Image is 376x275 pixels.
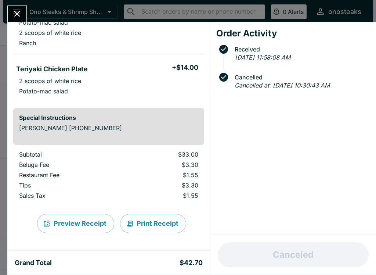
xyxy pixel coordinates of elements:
[231,74,370,81] span: Cancelled
[37,214,114,233] button: Preview Receipt
[180,258,203,267] h5: $42.70
[231,46,370,53] span: Received
[126,151,198,158] p: $33.00
[19,192,114,199] p: Sales Tax
[16,65,88,74] h5: Teriyaki Chicken Plate
[8,6,26,22] button: Close
[126,192,198,199] p: $1.55
[126,161,198,168] p: $3.30
[15,258,52,267] h5: Grand Total
[19,151,114,158] p: Subtotal
[19,77,81,85] p: 2 scoops of white rice
[19,87,68,95] p: Potato-mac salad
[13,151,204,202] table: orders table
[172,63,198,72] h5: + $14.00
[19,114,198,121] h6: Special Instructions
[19,124,198,132] p: [PERSON_NAME] [PHONE_NUMBER]
[19,161,114,168] p: Beluga Fee
[120,214,186,233] button: Print Receipt
[126,182,198,189] p: $3.30
[19,171,114,179] p: Restaurant Fee
[235,54,290,61] em: [DATE] 11:58:08 AM
[235,82,330,89] em: Cancelled at: [DATE] 10:30:43 AM
[126,171,198,179] p: $1.55
[19,39,36,47] p: Ranch
[19,29,81,36] p: 2 scoops of white rice
[19,182,114,189] p: Tips
[19,19,68,26] p: Potato-mac salad
[216,28,370,39] h4: Order Activity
